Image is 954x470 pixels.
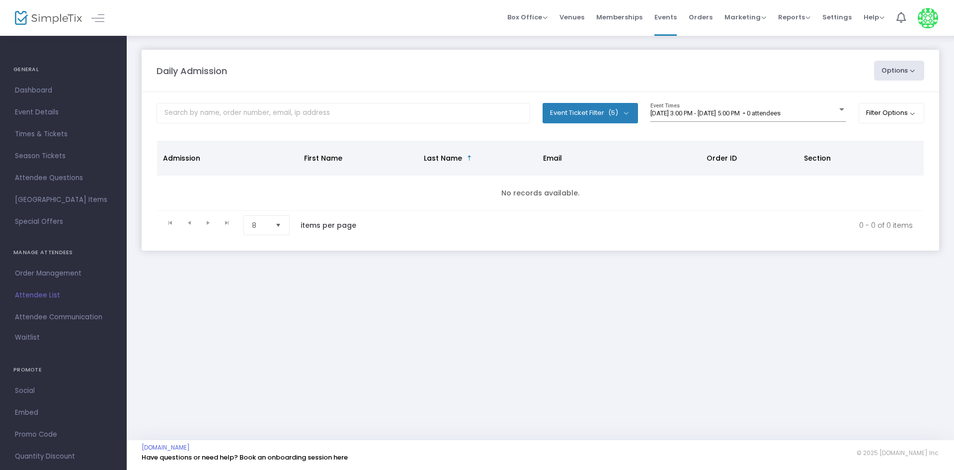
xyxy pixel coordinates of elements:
span: Events [654,4,677,30]
span: [DATE] 3:00 PM - [DATE] 5:00 PM • 0 attendees [650,109,781,117]
h4: GENERAL [13,60,113,80]
span: Help [864,12,884,22]
span: Dashboard [15,84,112,97]
span: Memberships [596,4,642,30]
span: Attendee Questions [15,172,112,185]
span: Box Office [507,12,548,22]
span: Marketing [724,12,766,22]
a: [DOMAIN_NAME] [142,444,190,452]
span: Quantity Discount [15,450,112,463]
span: Last Name [424,153,462,163]
span: Reports [778,12,810,22]
span: 8 [252,220,267,230]
span: Admission [163,153,200,163]
span: Special Offers [15,215,112,228]
h4: MANAGE ATTENDEES [13,243,113,263]
span: Promo Code [15,428,112,441]
span: First Name [304,153,342,163]
a: Have questions or need help? Book an onboarding session here [142,453,348,462]
span: Times & Tickets [15,128,112,141]
button: Event Ticket Filter(5) [543,103,638,123]
button: Options [874,61,925,81]
button: Select [271,216,285,235]
input: Search by name, order number, email, ip address [157,103,530,123]
span: Settings [822,4,852,30]
span: Email [543,153,562,163]
span: © 2025 [DOMAIN_NAME] Inc. [857,449,939,457]
span: Section [804,153,831,163]
h4: PROMOTE [13,360,113,380]
span: Orders [689,4,713,30]
div: Data table [157,141,924,211]
label: items per page [301,220,356,230]
span: Attendee Communication [15,311,112,324]
span: [GEOGRAPHIC_DATA] Items [15,193,112,206]
span: Event Details [15,106,112,119]
m-panel-title: Daily Admission [157,64,227,78]
kendo-pager-info: 0 - 0 of 0 items [377,215,913,235]
span: Order ID [707,153,737,163]
button: Filter Options [859,103,925,123]
span: Social [15,384,112,397]
span: Season Tickets [15,150,112,163]
span: Attendee List [15,289,112,302]
span: Embed [15,406,112,419]
span: Venues [559,4,584,30]
span: Order Management [15,267,112,280]
span: (5) [608,109,618,117]
span: Waitlist [15,333,40,343]
span: Sortable [466,154,474,162]
td: No records available. [157,176,924,211]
